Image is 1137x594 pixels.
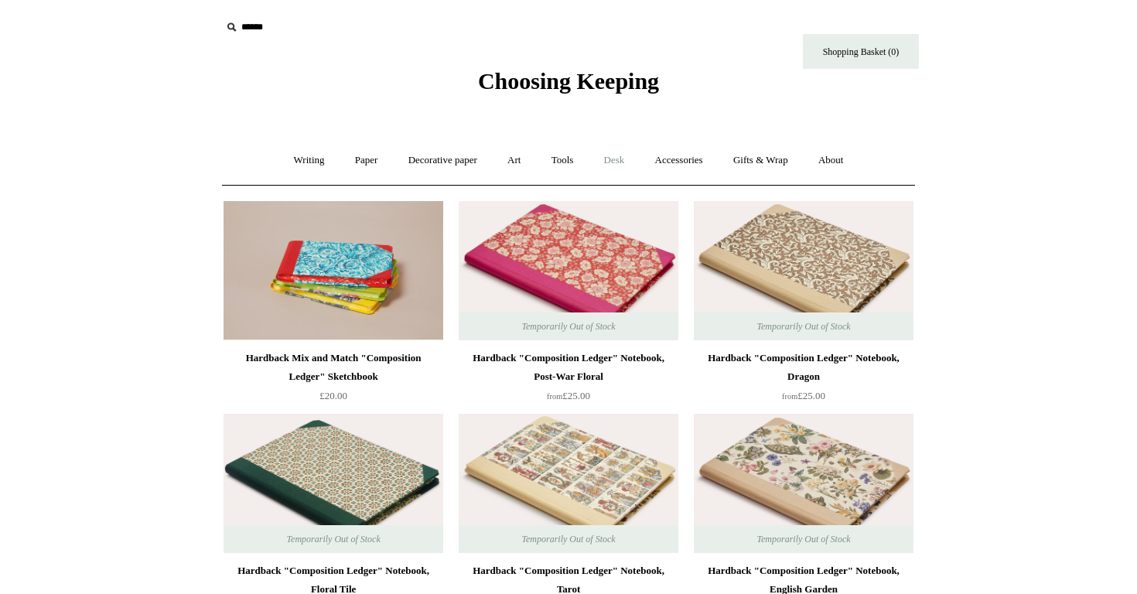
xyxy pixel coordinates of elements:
[741,525,866,553] span: Temporarily Out of Stock
[493,140,534,181] a: Art
[547,392,562,401] span: from
[459,201,678,340] img: Hardback "Composition Ledger" Notebook, Post-War Floral
[280,140,339,181] a: Writing
[319,390,347,401] span: £20.00
[694,414,913,553] a: Hardback "Composition Ledger" Notebook, English Garden Hardback "Composition Ledger" Notebook, En...
[227,349,439,386] div: Hardback Mix and Match "Composition Ledger" Sketchbook
[719,140,802,181] a: Gifts & Wrap
[459,414,678,553] img: Hardback "Composition Ledger" Notebook, Tarot
[478,80,659,91] a: Choosing Keeping
[741,312,866,340] span: Temporarily Out of Stock
[341,140,392,181] a: Paper
[463,349,674,386] div: Hardback "Composition Ledger" Notebook, Post-War Floral
[224,414,443,553] a: Hardback "Composition Ledger" Notebook, Floral Tile Hardback "Composition Ledger" Notebook, Flora...
[506,525,630,553] span: Temporarily Out of Stock
[506,312,630,340] span: Temporarily Out of Stock
[271,525,395,553] span: Temporarily Out of Stock
[694,349,913,412] a: Hardback "Composition Ledger" Notebook, Dragon from£25.00
[694,201,913,340] a: Hardback "Composition Ledger" Notebook, Dragon Hardback "Composition Ledger" Notebook, Dragon Tem...
[224,201,443,340] a: Hardback Mix and Match "Composition Ledger" Sketchbook Hardback Mix and Match "Composition Ledger...
[224,201,443,340] img: Hardback Mix and Match "Composition Ledger" Sketchbook
[538,140,588,181] a: Tools
[694,201,913,340] img: Hardback "Composition Ledger" Notebook, Dragon
[641,140,717,181] a: Accessories
[590,140,639,181] a: Desk
[224,414,443,553] img: Hardback "Composition Ledger" Notebook, Floral Tile
[459,201,678,340] a: Hardback "Composition Ledger" Notebook, Post-War Floral Hardback "Composition Ledger" Notebook, P...
[782,390,825,401] span: £25.00
[694,414,913,553] img: Hardback "Composition Ledger" Notebook, English Garden
[224,349,443,412] a: Hardback Mix and Match "Composition Ledger" Sketchbook £20.00
[478,68,659,94] span: Choosing Keeping
[698,349,910,386] div: Hardback "Composition Ledger" Notebook, Dragon
[547,390,590,401] span: £25.00
[804,140,858,181] a: About
[459,414,678,553] a: Hardback "Composition Ledger" Notebook, Tarot Hardback "Composition Ledger" Notebook, Tarot Tempo...
[803,34,919,69] a: Shopping Basket (0)
[459,349,678,412] a: Hardback "Composition Ledger" Notebook, Post-War Floral from£25.00
[394,140,491,181] a: Decorative paper
[782,392,797,401] span: from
